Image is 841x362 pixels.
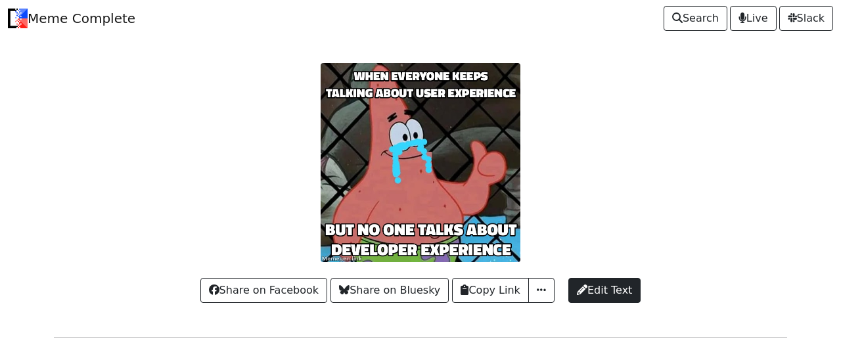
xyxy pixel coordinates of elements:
span: Slack [788,11,825,26]
button: Copy Link [452,278,528,303]
a: Share on Bluesky [330,278,449,303]
a: Edit Text [568,278,641,303]
span: Share on Facebook [209,283,319,298]
a: Share on Facebook [200,278,327,303]
a: Search [664,6,727,31]
span: Edit Text [577,283,632,298]
span: Search [672,11,719,26]
a: Meme Complete [8,5,135,32]
span: Share on Bluesky [339,283,440,298]
img: Meme Complete [8,9,28,28]
span: Live [739,11,768,26]
a: Slack [779,6,833,31]
a: Live [730,6,777,31]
